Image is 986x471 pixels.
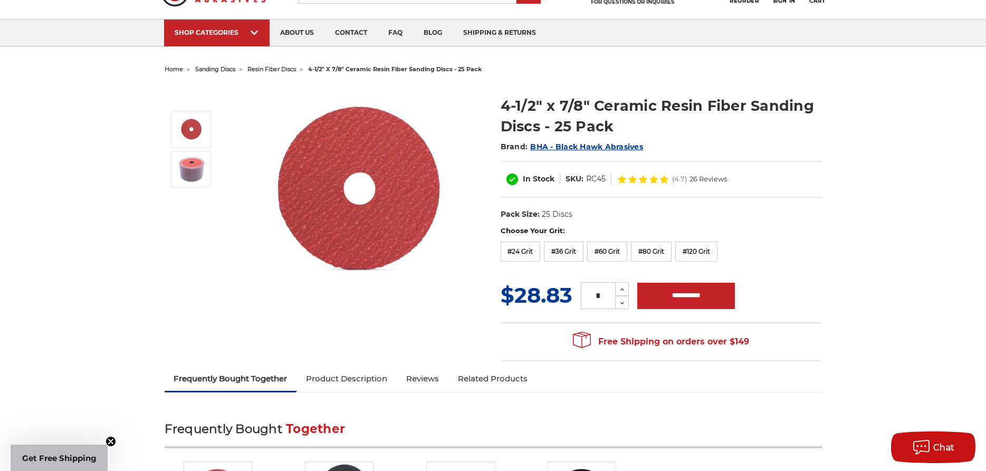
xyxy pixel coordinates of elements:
dt: Pack Size: [501,209,540,220]
span: Get Free Shipping [22,453,97,463]
span: Brand: [501,142,528,151]
a: contact [324,20,378,46]
span: Chat [933,443,955,453]
button: Close teaser [106,436,116,447]
div: Get Free ShippingClose teaser [11,445,108,471]
a: resin fiber discs [247,65,296,73]
img: 4-1/2" ceramic resin fiber disc [255,84,466,294]
img: 4.5 inch ceramic resin fiber discs [178,156,205,182]
span: Free Shipping on orders over $149 [573,331,749,352]
dt: SKU: [566,174,583,185]
a: shipping & returns [453,20,547,46]
a: Related Products [448,367,537,390]
a: BHA - Black Hawk Abrasives [530,142,643,151]
button: Chat [891,431,975,463]
div: SHOP CATEGORIES [175,28,259,36]
span: Together [286,421,345,436]
a: faq [378,20,413,46]
label: Choose Your Grit: [501,226,822,236]
span: $28.83 [501,282,572,308]
a: about us [270,20,324,46]
span: 26 Reviews [690,176,727,182]
span: (4.7) [672,176,687,182]
a: blog [413,20,453,46]
a: sanding discs [195,65,235,73]
img: 4-1/2" ceramic resin fiber disc [178,116,205,142]
h1: 4-1/2" x 7/8" Ceramic Resin Fiber Sanding Discs - 25 Pack [501,95,822,137]
a: home [165,65,183,73]
a: Frequently Bought Together [165,367,297,390]
span: 4-1/2" x 7/8" ceramic resin fiber sanding discs - 25 pack [308,65,482,73]
dd: RC45 [586,174,606,185]
a: Reviews [397,367,448,390]
a: Product Description [296,367,397,390]
span: In Stock [523,174,554,184]
span: Frequently Bought [165,421,282,436]
dd: 25 Discs [542,209,572,220]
